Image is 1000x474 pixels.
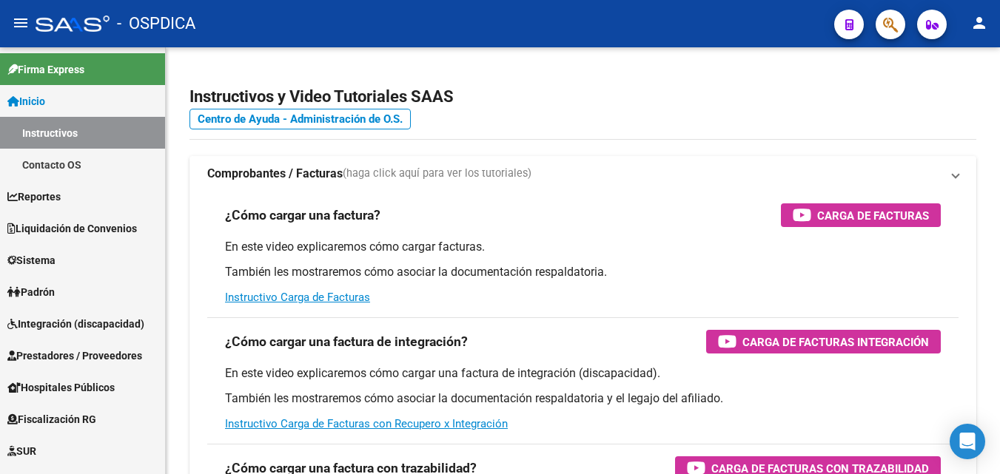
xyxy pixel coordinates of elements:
[207,166,343,182] strong: Comprobantes / Facturas
[7,189,61,205] span: Reportes
[950,424,985,459] div: Open Intercom Messenger
[225,291,370,304] a: Instructivo Carga de Facturas
[117,7,195,40] span: - OSPDICA
[742,333,929,351] span: Carga de Facturas Integración
[7,61,84,78] span: Firma Express
[781,203,941,227] button: Carga de Facturas
[225,417,508,430] a: Instructivo Carga de Facturas con Recupero x Integración
[12,14,30,32] mat-icon: menu
[225,205,380,226] h3: ¿Cómo cargar una factura?
[7,348,142,364] span: Prestadores / Proveedores
[225,264,941,280] p: También les mostraremos cómo asociar la documentación respaldatoria.
[189,83,976,111] h2: Instructivos y Video Tutoriales SAAS
[817,206,929,225] span: Carga de Facturas
[7,316,144,332] span: Integración (discapacidad)
[7,443,36,459] span: SUR
[7,379,115,396] span: Hospitales Públicos
[7,220,137,237] span: Liquidación de Convenios
[225,239,941,255] p: En este video explicaremos cómo cargar facturas.
[7,284,55,300] span: Padrón
[7,252,56,268] span: Sistema
[706,330,941,353] button: Carga de Facturas Integración
[225,331,468,352] h3: ¿Cómo cargar una factura de integración?
[189,156,976,192] mat-expansion-panel-header: Comprobantes / Facturas(haga click aquí para ver los tutoriales)
[189,109,411,129] a: Centro de Ayuda - Administración de O.S.
[225,390,941,407] p: También les mostraremos cómo asociar la documentación respaldatoria y el legajo del afiliado.
[225,365,941,382] p: En este video explicaremos cómo cargar una factura de integración (discapacidad).
[7,411,96,427] span: Fiscalización RG
[970,14,988,32] mat-icon: person
[7,93,45,109] span: Inicio
[343,166,531,182] span: (haga click aquí para ver los tutoriales)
